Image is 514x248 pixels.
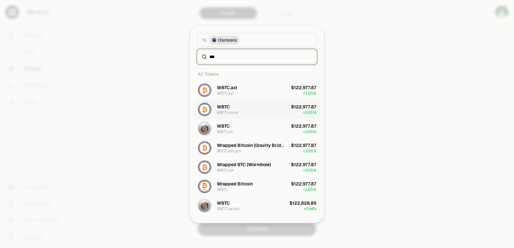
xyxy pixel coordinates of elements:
button: WBTC.osmo LogoWBTCWBTC.osmo$122,977.87+3.05% [194,100,320,119]
span: + 3.05% [303,149,316,154]
img: WBTC.wh Logo [198,161,211,174]
div: WBTC.wh [217,168,234,173]
img: WBTC.eth.grv Logo [198,141,211,154]
button: WBTC.wh LogoWrapped BTC (Wormhole)WBTC.wh$122,977.87+3.05% [194,158,320,177]
div: WBTC.axl [217,91,234,96]
div: $122,977.87 [291,84,316,91]
button: WBTC.sei.wh LogoWBTCWBTC.sei.wh$122,828.85+2.94% [194,196,320,215]
span: + 3.05% [303,168,316,173]
span: + 3.05% [303,110,316,115]
img: WBTC.sif Logo [198,122,211,135]
div: $122,977.87 [291,161,316,168]
img: WBTC.axl Logo [198,84,211,97]
span: + 3.05% [303,187,316,192]
div: $122,977.87 [291,104,316,110]
div: WBTC [217,200,230,206]
div: All Tokens [194,68,320,81]
div: WBTC.eth.grv [217,149,241,154]
div: Wrapped BTC (Wormhole) [217,161,271,168]
div: WBTC [217,104,230,110]
img: Osmosis Logo [212,38,217,43]
div: WBTC.sei.wh [217,206,240,211]
button: WBTC.axl LogoWBTC.axlWBTC.axl$122,977.87+3.05% [194,81,320,100]
button: ToOsmosis LogoOsmosis [198,33,316,47]
span: + 3.05% [303,91,316,96]
div: $122,977.87 [291,142,316,149]
button: WBTC.sif LogoWBTCWBTC.sif$122,977.87+3.05% [194,119,320,138]
button: WBTC LogoWrapped BitcoinWBTC$122,977.87+3.05% [194,177,320,196]
span: To [202,37,207,43]
img: WBTC Logo [198,180,211,193]
span: + 2.94% [304,206,316,211]
div: WBTC [217,123,230,129]
div: Wrapped Bitcoin [217,181,253,187]
div: WBTC.osmo [217,110,238,115]
span: Osmosis [218,37,237,43]
div: $122,977.87 [291,181,316,187]
div: $122,977.87 [291,123,316,129]
div: Wrapped Bitcoin (Gravity Bridge) [217,142,286,149]
button: WBTC.eth.grv LogoWrapped Bitcoin (Gravity Bridge)WBTC.eth.grv$122,977.87+3.05% [194,138,320,158]
div: WBTC.sif [217,129,233,134]
div: $122,828.85 [289,200,316,206]
img: WBTC.sei.wh Logo [198,199,211,212]
div: WBTC.axl [217,84,237,91]
div: WBTC [217,187,228,192]
img: WBTC.osmo Logo [198,103,211,116]
span: + 3.05% [303,129,316,134]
